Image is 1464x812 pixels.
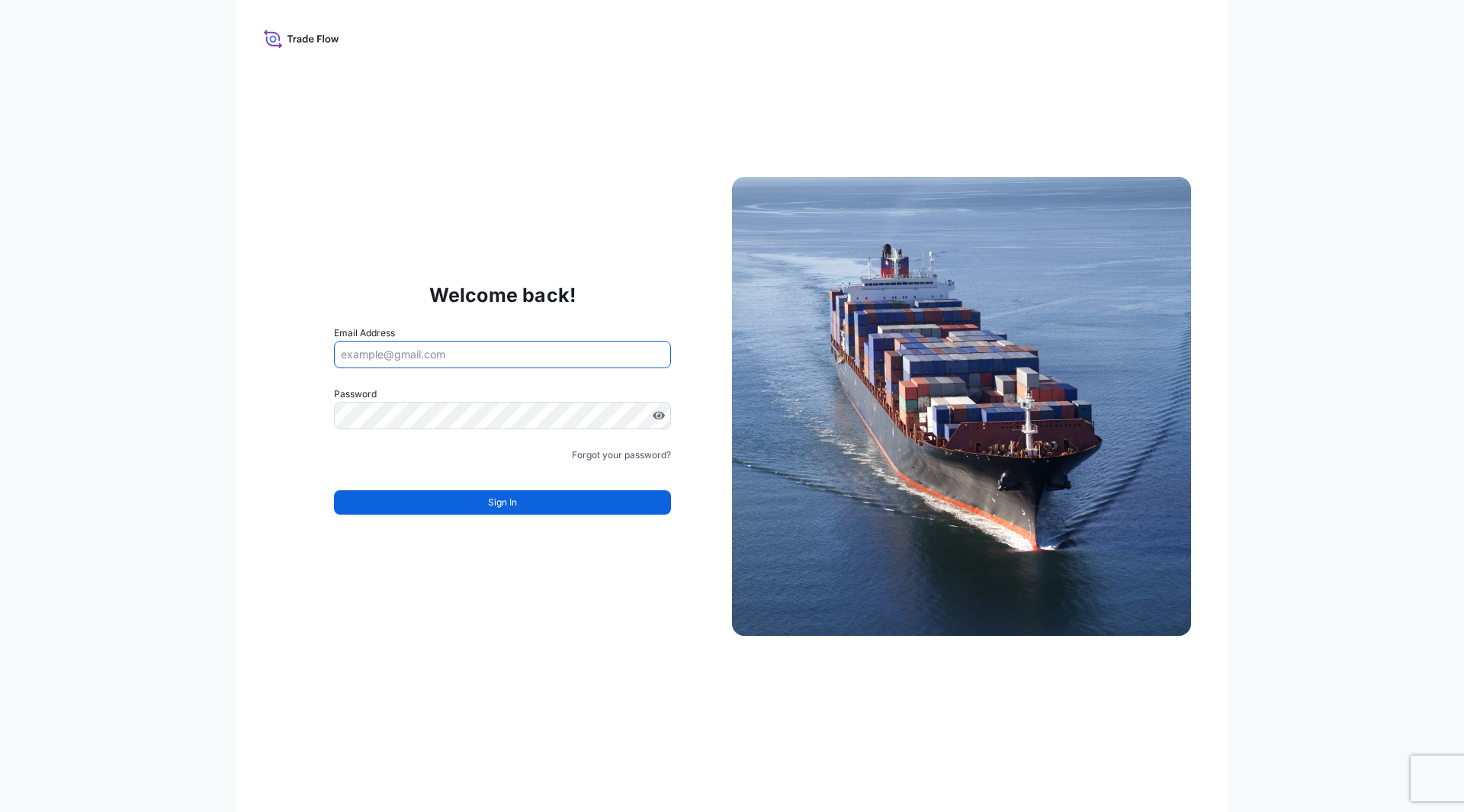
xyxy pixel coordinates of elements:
[572,448,671,463] a: Forgot your password?
[429,283,576,307] p: Welcome back!
[732,177,1191,636] img: Ship illustration
[334,326,395,341] label: Email Address
[334,490,671,515] button: Sign In
[653,409,665,422] button: Show password
[334,387,671,402] label: Password
[488,495,517,510] span: Sign In
[334,341,671,368] input: example@gmail.com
